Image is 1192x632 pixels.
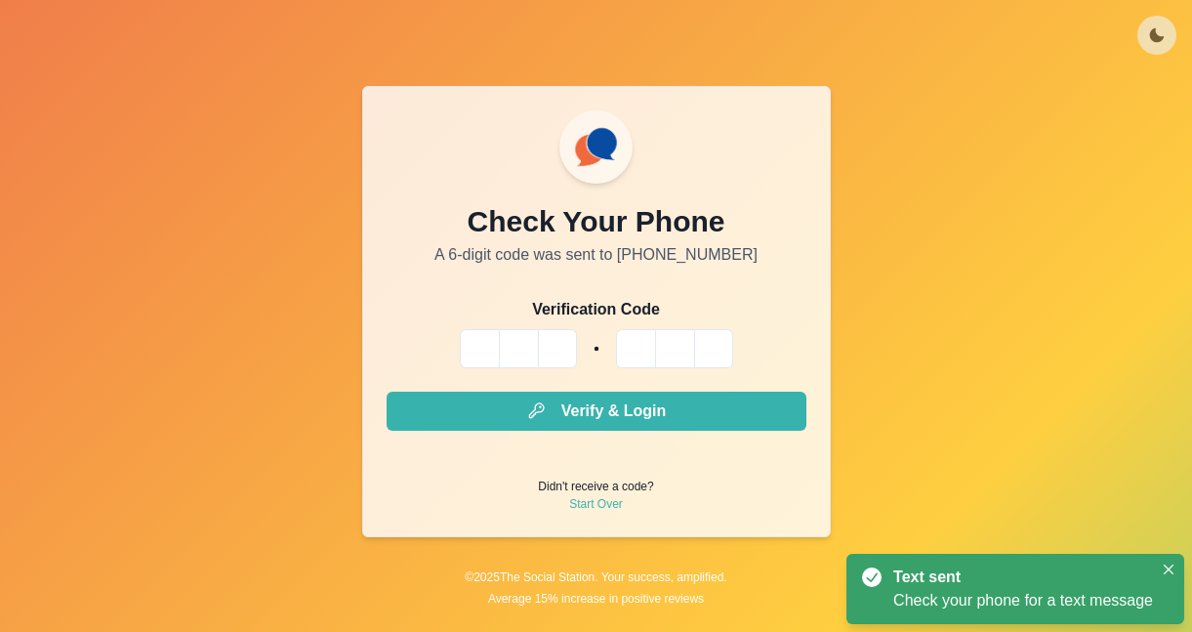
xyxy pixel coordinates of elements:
[499,329,538,368] input: Please enter your pin code
[1137,16,1176,55] button: Toggle Mode
[569,495,623,513] a: Start Over
[538,478,653,495] p: Didn't receive a code?
[434,243,758,267] p: A 6-digit code was sent to [PHONE_NUMBER]
[893,589,1153,612] div: Check your phone for a text message
[387,392,806,431] button: Verify & Login
[694,329,733,368] input: Please enter your pin code
[655,329,694,368] input: Please enter your pin code
[468,199,725,243] p: Check Your Phone
[1157,558,1180,581] button: Close
[616,329,655,368] input: Please enter your pin code
[538,329,577,368] input: Please enter your pin code
[387,298,806,321] p: Verification Code
[460,329,499,368] input: Please enter your pin code
[567,118,625,176] img: ssLogoSVG.f144a2481ffb055bcdd00c89108cbcb7.svg
[893,566,1145,589] div: Text sent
